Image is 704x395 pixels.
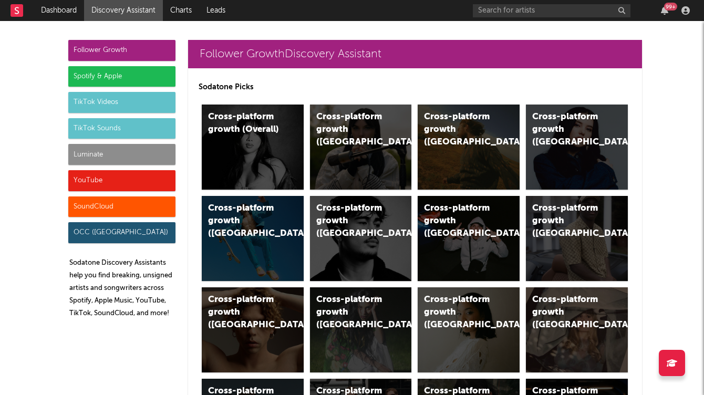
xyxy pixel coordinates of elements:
div: Cross-platform growth ([GEOGRAPHIC_DATA]) [316,202,388,240]
div: Cross-platform growth ([GEOGRAPHIC_DATA]) [208,294,279,331]
div: Luminate [68,144,175,165]
a: Cross-platform growth ([GEOGRAPHIC_DATA]) [310,287,412,372]
a: Cross-platform growth ([GEOGRAPHIC_DATA]) [202,196,304,281]
a: Cross-platform growth ([GEOGRAPHIC_DATA]/GSA) [418,196,520,281]
div: 99 + [664,3,677,11]
a: Cross-platform growth ([GEOGRAPHIC_DATA]) [418,287,520,372]
input: Search for artists [473,4,630,17]
div: Cross-platform growth ([GEOGRAPHIC_DATA]) [316,111,388,149]
a: Cross-platform growth ([GEOGRAPHIC_DATA]) [310,105,412,190]
div: TikTok Videos [68,92,175,113]
div: Cross-platform growth ([GEOGRAPHIC_DATA]) [532,294,604,331]
div: Spotify & Apple [68,66,175,87]
a: Cross-platform growth (Overall) [202,105,304,190]
div: Cross-platform growth ([GEOGRAPHIC_DATA]) [424,294,495,331]
a: Cross-platform growth ([GEOGRAPHIC_DATA]) [418,105,520,190]
a: Cross-platform growth ([GEOGRAPHIC_DATA]) [526,287,628,372]
p: Sodatone Discovery Assistants help you find breaking, unsigned artists and songwriters across Spo... [69,257,175,320]
p: Sodatone Picks [199,81,631,93]
div: TikTok Sounds [68,118,175,139]
a: Follower GrowthDiscovery Assistant [188,40,642,68]
a: Cross-platform growth ([GEOGRAPHIC_DATA]) [526,105,628,190]
button: 99+ [661,6,668,15]
a: Cross-platform growth ([GEOGRAPHIC_DATA]) [202,287,304,372]
div: Cross-platform growth (Overall) [208,111,279,136]
a: Cross-platform growth ([GEOGRAPHIC_DATA]) [526,196,628,281]
div: Cross-platform growth ([GEOGRAPHIC_DATA]) [424,111,495,149]
div: Cross-platform growth ([GEOGRAPHIC_DATA]) [208,202,279,240]
div: OCC ([GEOGRAPHIC_DATA]) [68,222,175,243]
div: Follower Growth [68,40,175,61]
div: Cross-platform growth ([GEOGRAPHIC_DATA]) [316,294,388,331]
div: Cross-platform growth ([GEOGRAPHIC_DATA]/GSA) [424,202,495,240]
div: Cross-platform growth ([GEOGRAPHIC_DATA]) [532,202,604,240]
div: YouTube [68,170,175,191]
a: Cross-platform growth ([GEOGRAPHIC_DATA]) [310,196,412,281]
div: Cross-platform growth ([GEOGRAPHIC_DATA]) [532,111,604,149]
div: SoundCloud [68,196,175,217]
